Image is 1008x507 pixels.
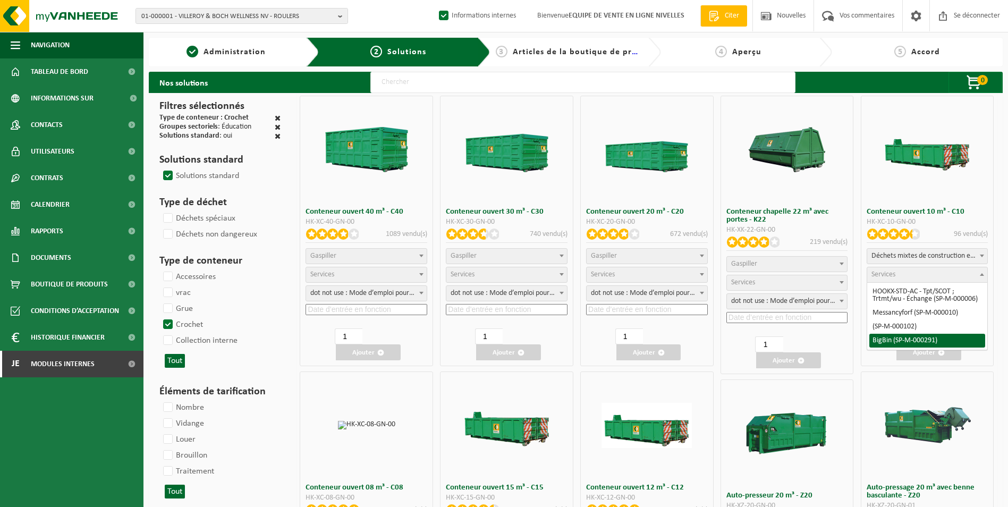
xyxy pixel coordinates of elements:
span: dot not use : Manual voor MyVanheede [306,286,427,301]
input: Chercher [370,72,795,93]
span: 01-000001 - VILLEROY & BOCH WELLNESS NV - ROULERS [141,9,334,24]
span: Type de conteneur : Crochet [159,114,249,122]
img: HK-XC-20-GN-00 [602,127,692,172]
span: Modules internes [31,351,95,377]
button: Tout [165,354,185,368]
font: Ajouter [913,349,935,356]
span: dot not use : Manual voor MyVanheede [727,294,848,309]
li: BigBin (SP-M-000291) [869,334,986,348]
div: HK-XC-08-GN-00 [306,494,427,502]
span: 3 [496,46,507,57]
a: Citer [700,5,747,27]
p: 672 vendu(s) [670,229,708,240]
h2: Nos solutions [149,72,218,93]
div: HK-XC-40-GN-00 [306,218,427,226]
label: Collection interne [161,333,238,349]
input: 1 [615,328,643,344]
span: Gaspiller [731,260,757,268]
a: 5Accord [837,46,997,58]
button: 01-000001 - VILLEROY & BOCH WELLNESS NV - ROULERS [135,8,348,24]
span: Gaspiller [310,252,336,260]
input: Date d’entrée en fonction [306,304,427,315]
span: dot not use : Manual voor MyVanheede [306,285,427,301]
p: 1089 vendu(s) [386,229,427,240]
div: HK-XC-12-GN-00 [586,494,708,502]
h3: Filtres sélectionnés [159,98,281,114]
h3: Conteneur ouvert 10 m³ - C10 [867,208,988,216]
img: HK-XC-30-GN-00 [462,127,552,172]
h3: Conteneur ouvert 12 m³ - C12 [586,484,708,492]
h3: Conteneur ouvert 15 m³ - C15 [446,484,567,492]
img: HK-XC-15-GN-00 [462,403,552,448]
h3: Conteneur ouvert 08 m³ - C08 [306,484,427,492]
img: HK-XC-12-GN-00 [602,403,692,448]
h3: Type de conteneur [159,253,281,269]
span: Gaspiller [591,252,617,260]
strong: EQUIPE DE VENTE EN LIGNE NIVELLES [569,12,684,20]
img: HK-XK-22-GN-00 [742,127,832,172]
span: Documents [31,244,71,271]
span: 0 [977,75,988,85]
font: Ajouter [493,349,515,356]
button: Ajouter [756,352,821,368]
h3: Conteneur ouvert 40 m³ - C40 [306,208,427,216]
span: Articles de la boutique de produits [513,48,658,56]
div: : oui [159,132,232,141]
span: Administration [204,48,266,56]
div: HK-XC-15-GN-00 [446,494,567,502]
label: Nombre [161,400,204,416]
h3: Conteneur chapelle 22 m³ avec portes - K22 [726,208,848,224]
span: Déchets mixtes de construction et de démolition (inertes et non inertes) [867,248,988,264]
span: Rapports [31,218,63,244]
span: Conditions d’acceptation [31,298,119,324]
input: 1 [475,328,503,344]
span: Services [871,271,895,278]
label: Solutions standard [161,168,239,184]
h3: Conteneur ouvert 20 m³ - C20 [586,208,708,216]
button: Ajouter [616,344,681,360]
span: dot not use : Manual voor MyVanheede [586,285,708,301]
h3: Auto-presseur 20 m³ - Z20 [726,492,848,500]
a: 1Administration [154,46,298,58]
label: Déchets non dangereux [161,226,257,242]
button: Tout [165,485,185,498]
label: Accessoires [161,269,216,285]
h3: Auto-pressage 20 m³ avec benne basculante - Z20 [867,484,988,500]
label: Crochet [161,317,203,333]
label: Traitement [161,463,214,479]
span: Je [11,351,20,377]
span: Accord [911,48,940,56]
button: Ajouter [476,344,541,360]
font: Ajouter [773,357,795,364]
div: HK-XC-10-GN-00 [867,218,988,226]
input: 1 [755,336,783,352]
span: 2 [370,46,382,57]
span: Informations sur l’entreprise [31,85,123,112]
span: Historique financier [31,324,105,351]
input: 1 [335,328,362,344]
label: Brouillon [161,447,207,463]
span: Boutique de produits [31,271,108,298]
span: Tableau de bord [31,58,88,85]
span: Aperçu [732,48,761,56]
p: 740 vendu(s) [530,229,567,240]
input: Date d’entrée en fonction [446,304,567,315]
li: Messancyforf (SP-M-000010) [869,306,986,320]
span: dot not use : Manual voor MyVanheede [446,285,567,301]
span: Services [451,271,475,278]
font: Bienvenue [537,12,684,20]
span: Solutions [387,48,426,56]
label: Déchets spéciaux [161,210,235,226]
span: Navigation [31,32,70,58]
a: 2Solutions [327,46,469,58]
li: HOOKX-STD-AC - Tpt/SCOT ; Trtmt/wu - Échange (SP-M-000006) [869,285,986,306]
input: Date d’entrée en fonction [586,304,708,315]
img: HK-XC-08-GN-00 [338,421,395,429]
img: HK-XC-40-GN-00 [321,127,412,172]
div: : Éducation [159,123,251,132]
img: HK-XZ-20-GN-01 [882,403,972,448]
span: Contrats [31,165,63,191]
div: HK-XK-22-GN-00 [726,226,848,234]
a: 4Aperçu [666,46,810,58]
label: Vidange [161,416,204,432]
